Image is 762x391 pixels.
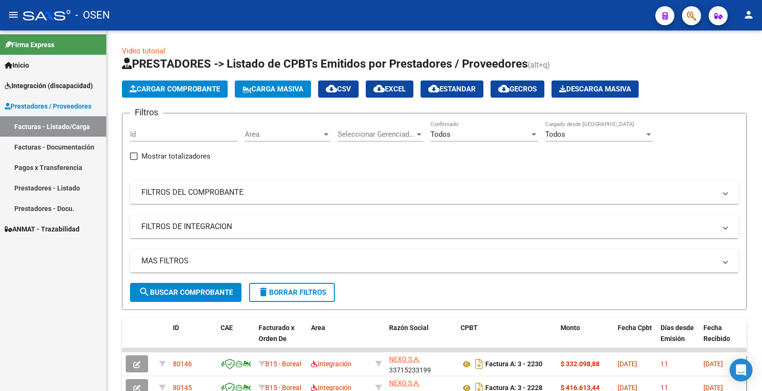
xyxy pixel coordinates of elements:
[657,318,700,360] datatable-header-cell: Días desde Emisión
[245,130,322,139] span: Area
[258,286,269,298] mat-icon: delete
[5,80,93,91] span: Integración (discapacidad)
[528,60,550,70] span: (alt+q)
[242,85,303,93] span: Carga Masiva
[130,85,220,93] span: Cargar Comprobante
[307,318,371,360] datatable-header-cell: Area
[545,130,565,139] span: Todos
[661,324,694,342] span: Días desde Emisión
[249,283,335,302] button: Borrar Filtros
[428,83,440,94] mat-icon: cloud_download
[389,379,420,387] span: NEXO S.A.
[561,324,580,331] span: Monto
[461,324,478,331] span: CPBT
[311,360,351,368] span: Integración
[122,47,165,55] a: Video tutorial
[141,221,716,232] mat-panel-title: FILTROS DE INTEGRACION
[5,60,29,70] span: Inicio
[385,318,457,360] datatable-header-cell: Razón Social
[661,360,668,368] span: 11
[217,318,255,360] datatable-header-cell: CAE
[485,361,542,368] strong: Factura A: 3 - 2230
[318,80,359,98] button: CSV
[498,83,510,94] mat-icon: cloud_download
[5,101,91,111] span: Prestadores / Proveedores
[473,356,485,371] i: Descargar documento
[235,80,311,98] button: Carga Masiva
[561,360,600,368] strong: $ 332.098,88
[326,85,351,93] span: CSV
[8,9,19,20] mat-icon: menu
[265,360,301,368] span: B15 - Boreal
[130,250,739,272] mat-expansion-panel-header: MAS FILTROS
[428,85,476,93] span: Estandar
[75,5,110,26] span: - OSEN
[431,130,451,139] span: Todos
[366,80,413,98] button: EXCEL
[122,57,528,70] span: PRESTADORES -> Listado de CPBTs Emitidos por Prestadores / Proveedores
[618,324,652,331] span: Fecha Cpbt
[700,318,742,360] datatable-header-cell: Fecha Recibido
[130,215,739,238] mat-expansion-panel-header: FILTROS DE INTEGRACION
[557,318,614,360] datatable-header-cell: Monto
[169,318,217,360] datatable-header-cell: ID
[173,360,192,368] span: 80146
[173,324,179,331] span: ID
[326,83,337,94] mat-icon: cloud_download
[743,9,754,20] mat-icon: person
[5,40,54,50] span: Firma Express
[338,130,415,139] span: Seleccionar Gerenciador
[139,286,150,298] mat-icon: search
[389,354,453,374] div: 33715233199
[259,324,294,342] span: Facturado x Orden De
[141,187,716,198] mat-panel-title: FILTROS DEL COMPROBANTE
[141,150,211,162] span: Mostrar totalizadores
[703,324,730,342] span: Fecha Recibido
[130,283,241,302] button: Buscar Comprobante
[5,224,80,234] span: ANMAT - Trazabilidad
[389,324,429,331] span: Razón Social
[551,80,639,98] button: Descarga Masiva
[373,85,406,93] span: EXCEL
[457,318,557,360] datatable-header-cell: CPBT
[491,80,544,98] button: Gecros
[373,83,385,94] mat-icon: cloud_download
[122,80,228,98] button: Cargar Comprobante
[258,288,326,297] span: Borrar Filtros
[255,318,307,360] datatable-header-cell: Facturado x Orden De
[421,80,483,98] button: Estandar
[618,360,637,368] span: [DATE]
[551,80,639,98] app-download-masive: Descarga masiva de comprobantes (adjuntos)
[141,256,716,266] mat-panel-title: MAS FILTROS
[221,324,233,331] span: CAE
[498,85,537,93] span: Gecros
[703,360,723,368] span: [DATE]
[130,106,163,119] h3: Filtros
[130,181,739,204] mat-expansion-panel-header: FILTROS DEL COMPROBANTE
[389,355,420,363] span: NEXO S.A.
[559,85,631,93] span: Descarga Masiva
[730,359,752,381] div: Open Intercom Messenger
[311,324,325,331] span: Area
[614,318,657,360] datatable-header-cell: Fecha Cpbt
[139,288,233,297] span: Buscar Comprobante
